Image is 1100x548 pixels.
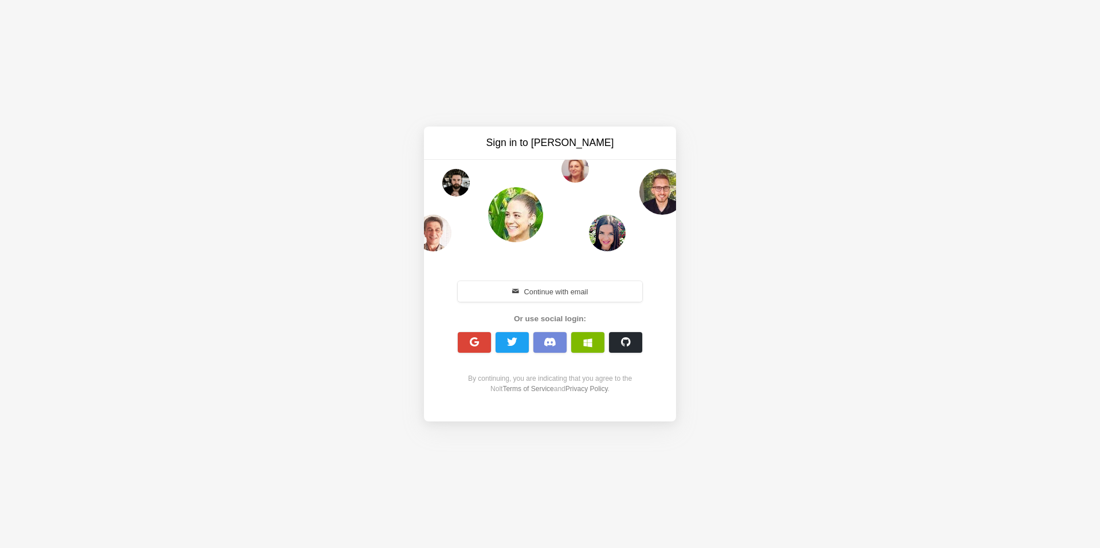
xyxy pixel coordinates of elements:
[451,373,649,394] div: By continuing, you are indicating that you agree to the Nolt and .
[502,385,553,393] a: Terms of Service
[451,313,649,325] div: Or use social login:
[454,136,646,150] h3: Sign in to [PERSON_NAME]
[458,281,642,302] button: Continue with email
[565,385,608,393] a: Privacy Policy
